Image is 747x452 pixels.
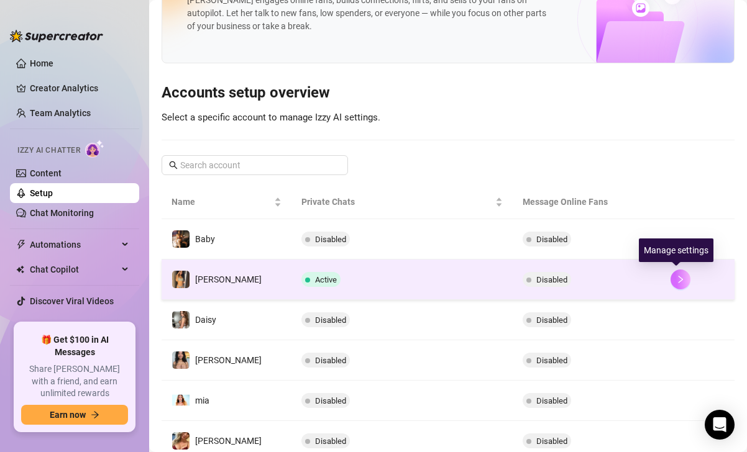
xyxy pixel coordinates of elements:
[91,410,99,419] span: arrow-right
[195,355,262,365] span: [PERSON_NAME]
[195,436,262,446] span: [PERSON_NAME]
[162,83,735,103] h3: Accounts setup overview
[291,185,513,219] th: Private Chats
[301,195,493,209] span: Private Chats
[705,410,735,440] div: Open Intercom Messenger
[639,238,713,262] div: Manage settings
[10,30,103,42] img: logo-BBDzfeDw.svg
[315,436,346,446] span: Disabled
[172,311,190,328] img: Daisy
[16,265,24,274] img: Chat Copilot
[315,275,337,284] span: Active
[315,235,346,244] span: Disabled
[30,235,118,255] span: Automations
[172,351,190,369] img: Ameena
[315,315,346,325] span: Disabled
[50,410,86,420] span: Earn now
[30,108,91,118] a: Team Analytics
[21,363,128,400] span: Share [PERSON_NAME] with a friend, and earn unlimited rewards
[21,334,128,358] span: 🎁 Get $100 in AI Messages
[172,392,190,409] img: mia
[536,315,567,325] span: Disabled
[21,405,128,425] button: Earn nowarrow-right
[162,185,291,219] th: Name
[513,185,661,219] th: Message Online Fans
[195,274,262,284] span: [PERSON_NAME]
[195,395,209,405] span: mia
[30,188,53,198] a: Setup
[536,396,567,405] span: Disabled
[162,112,380,123] span: Select a specific account to manage Izzy AI settings.
[195,234,215,244] span: Baby
[315,356,346,365] span: Disabled
[172,230,190,248] img: Baby
[30,260,118,279] span: Chat Copilot
[30,168,62,178] a: Content
[172,195,272,209] span: Name
[172,271,190,288] img: Karlea
[30,208,94,218] a: Chat Monitoring
[16,240,26,250] span: thunderbolt
[536,356,567,365] span: Disabled
[85,140,104,158] img: AI Chatter
[315,396,346,405] span: Disabled
[30,78,129,98] a: Creator Analytics
[671,269,690,289] button: right
[536,275,567,284] span: Disabled
[195,315,216,325] span: Daisy
[536,235,567,244] span: Disabled
[172,432,190,450] img: Ezra
[30,296,114,306] a: Discover Viral Videos
[676,275,685,284] span: right
[536,436,567,446] span: Disabled
[17,145,80,156] span: Izzy AI Chatter
[180,158,331,172] input: Search account
[169,161,178,169] span: search
[30,58,53,68] a: Home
